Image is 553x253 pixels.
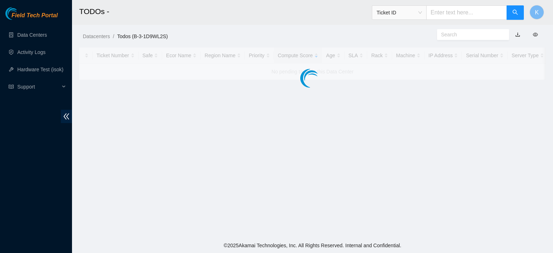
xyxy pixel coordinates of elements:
[113,33,114,39] span: /
[377,7,422,18] span: Ticket ID
[507,5,524,20] button: search
[510,29,526,40] button: download
[72,238,553,253] footer: © 2025 Akamai Technologies, Inc. All Rights Reserved. Internal and Confidential.
[5,13,58,22] a: Akamai TechnologiesField Tech Portal
[117,33,168,39] a: Todos (B-3-1D9WL2S)
[12,12,58,19] span: Field Tech Portal
[17,49,46,55] a: Activity Logs
[61,110,72,123] span: double-left
[441,31,499,39] input: Search
[530,5,544,19] button: K
[5,7,36,20] img: Akamai Technologies
[17,32,47,38] a: Data Centers
[9,84,14,89] span: read
[533,32,538,37] span: eye
[426,5,507,20] input: Enter text here...
[17,80,60,94] span: Support
[83,33,110,39] a: Datacenters
[17,67,63,72] a: Hardware Test (isok)
[512,9,518,16] span: search
[535,8,539,17] span: K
